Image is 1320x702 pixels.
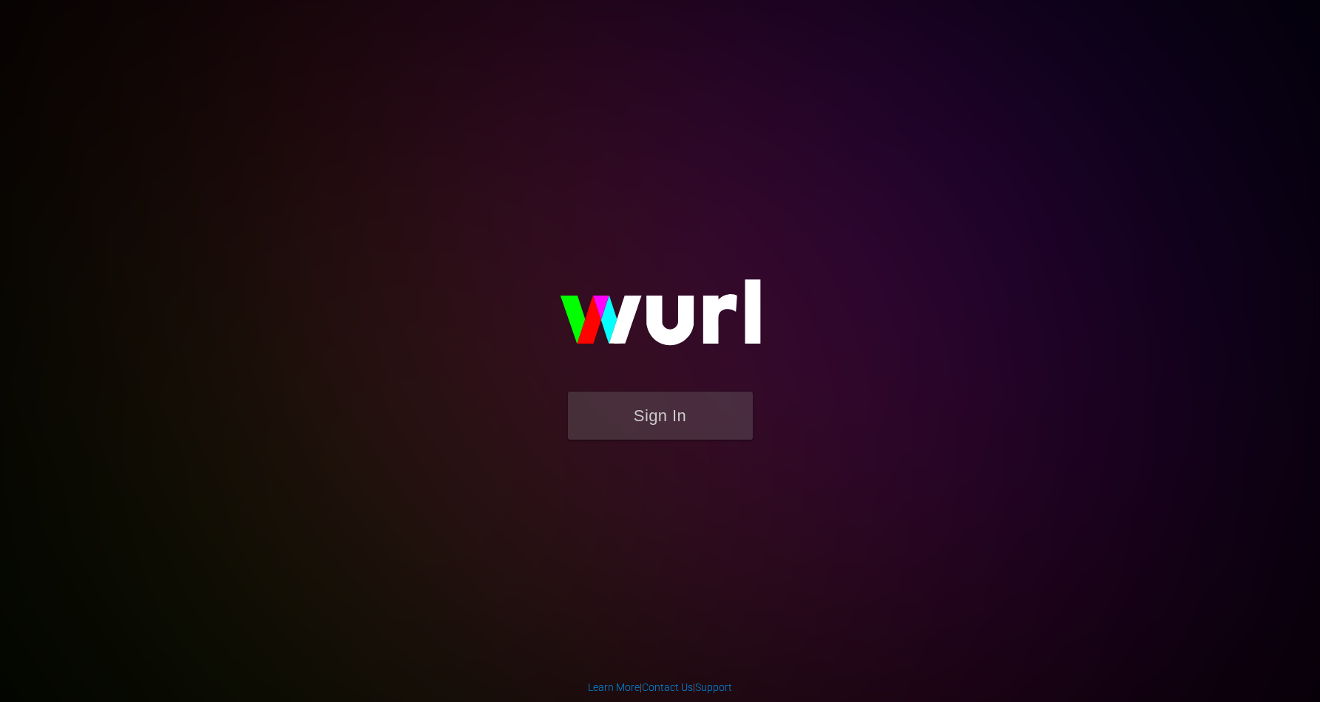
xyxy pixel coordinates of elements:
a: Contact Us [642,681,693,693]
button: Sign In [568,392,753,440]
a: Learn More [588,681,640,693]
img: wurl-logo-on-black-223613ac3d8ba8fe6dc639794a292ebdb59501304c7dfd60c99c58986ef67473.svg [512,248,808,391]
a: Support [695,681,732,693]
div: | | [588,680,732,695]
